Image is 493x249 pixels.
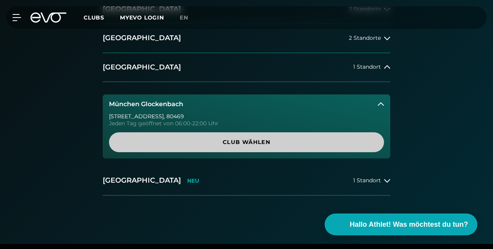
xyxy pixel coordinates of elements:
[109,101,183,108] h3: München Glockenbach
[350,219,468,230] span: Hallo Athlet! Was möchtest du tun?
[120,14,164,21] a: MYEVO LOGIN
[353,64,381,70] span: 1 Standort
[103,53,390,82] button: [GEOGRAPHIC_DATA]1 Standort
[180,13,198,22] a: en
[103,62,181,72] h2: [GEOGRAPHIC_DATA]
[187,178,199,184] p: NEU
[325,213,477,235] button: Hallo Athlet! Was möchtest du tun?
[353,178,381,183] span: 1 Standort
[84,14,104,21] span: Clubs
[349,35,381,41] span: 2 Standorte
[180,14,188,21] span: en
[118,138,375,146] span: Club wählen
[84,14,120,21] a: Clubs
[103,24,390,53] button: [GEOGRAPHIC_DATA]2 Standorte
[103,33,181,43] h2: [GEOGRAPHIC_DATA]
[109,114,384,119] div: [STREET_ADDRESS] , 80469
[103,176,181,185] h2: [GEOGRAPHIC_DATA]
[109,132,384,152] a: Club wählen
[103,94,390,114] button: München Glockenbach
[103,166,390,195] button: [GEOGRAPHIC_DATA]NEU1 Standort
[109,121,384,126] div: Jeden Tag geöffnet von 06:00-22:00 Uhr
